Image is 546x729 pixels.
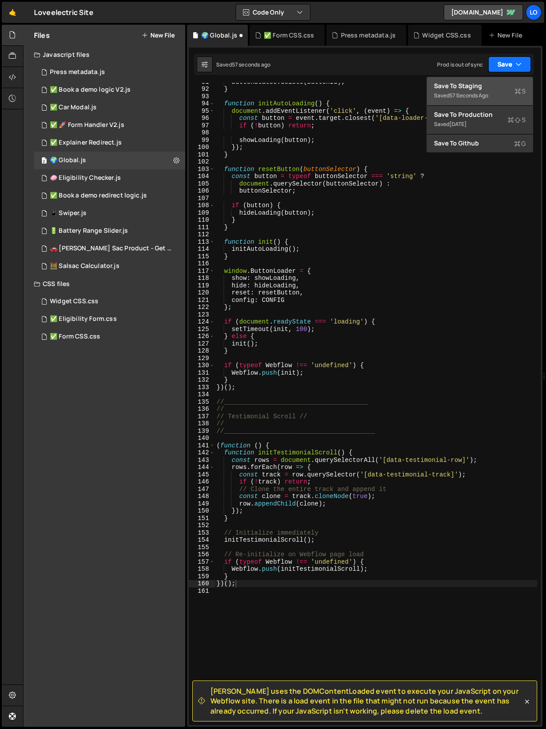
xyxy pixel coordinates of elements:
div: 127 [189,340,215,348]
div: 95 [189,108,215,115]
div: Press metadata.js [50,68,105,76]
div: ✅ Eligibility Form.css [50,315,117,323]
div: 114 [189,245,215,253]
div: 118 [189,275,215,282]
div: 🌍 Global.js [201,31,237,40]
div: CSS files [23,275,185,293]
div: 🌍 Global.js [50,156,86,164]
div: 8014/41995.js [34,99,185,116]
div: 8014/28850.js [34,257,185,275]
div: 93 [189,93,215,100]
span: 2 [41,158,47,165]
div: 106 [189,187,215,195]
div: 138 [189,420,215,428]
div: 135 [189,398,215,406]
div: 🔋 Battery Range Slider.js [50,227,128,235]
button: Save to ProductionS Saved[DATE] [427,106,533,134]
div: 148 [189,493,215,500]
div: 130 [189,362,215,369]
div: 57 seconds ago [232,61,270,68]
div: Press metadata.js [341,31,396,40]
div: 149 [189,500,215,508]
div: 🚗 [PERSON_NAME] Sac Product - Get started.js [50,245,172,253]
div: 116 [189,260,215,268]
div: 158 [189,565,215,573]
div: 8014/41355.js [34,187,185,205]
div: 151 [189,515,215,522]
div: 8014/42987.js [34,116,185,134]
div: 161 [189,588,215,595]
div: 119 [189,282,215,290]
div: 111 [189,224,215,231]
a: Lo [526,4,542,20]
div: 117 [189,268,215,275]
div: 8014/42657.js [34,169,185,187]
div: 146 [189,478,215,486]
div: 145 [189,471,215,479]
div: 157 [189,558,215,566]
div: 152 [189,522,215,529]
div: 94 [189,100,215,108]
div: Save to Staging [434,82,526,90]
div: 97 [189,122,215,130]
div: 150 [189,507,215,515]
a: [DOMAIN_NAME] [444,4,523,20]
div: 139 [189,428,215,435]
div: 124 [189,318,215,326]
div: 96 [189,115,215,122]
button: Code Only [236,4,310,20]
div: 8014/46694.js [34,81,185,99]
div: 131 [189,369,215,377]
div: 99 [189,137,215,144]
span: [PERSON_NAME] uses the DOMContentLoaded event to execute your JavaScript on your Webflow site. Th... [210,686,523,716]
div: 128 [189,347,215,355]
div: 129 [189,355,215,362]
div: 153 [189,529,215,537]
div: Javascript files [23,46,185,63]
div: 147 [189,486,215,493]
div: 8014/47728.css [34,293,185,310]
span: G [514,139,526,148]
div: 109 [189,209,215,217]
div: 103 [189,166,215,173]
div: 115 [189,253,215,260]
div: 160 [189,580,215,588]
div: 8014/47792.js [34,63,185,81]
div: 92 [189,86,215,93]
div: 137 [189,413,215,420]
div: 8014/41354.css [34,310,185,328]
div: ✅ Form CSS.css [264,31,314,40]
span: S [515,87,526,96]
button: New File [142,32,175,39]
div: ✅ 🚀 Form Handler V2.js [50,121,124,129]
div: 100 [189,144,215,151]
div: 105 [189,180,215,188]
div: 122 [189,304,215,311]
div: New File [489,31,526,40]
div: 159 [189,573,215,580]
div: Widget CSS.css [50,298,98,305]
div: 121 [189,297,215,304]
div: 101 [189,151,215,159]
div: 133 [189,384,215,391]
div: 98 [189,129,215,137]
div: 8014/42769.js [34,152,185,169]
div: 113 [189,238,215,246]
div: ✅ Car Modal.js [50,104,97,112]
div: 🧮 Salsac Calculator.js [50,262,120,270]
span: S [508,115,526,124]
div: Prod is out of sync [437,61,483,68]
div: Save to Github [434,139,526,148]
div: Saved [434,119,526,130]
div: 102 [189,158,215,166]
div: 123 [189,311,215,319]
div: 120 [189,289,215,297]
div: ✅ Book a demo redirect logic.js [50,192,147,200]
a: 🤙 [2,2,23,23]
div: 140 [189,435,215,442]
div: ✅ Book a demo logic V2.js [50,86,131,94]
div: 134 [189,391,215,398]
div: 107 [189,195,215,202]
div: 📱 Swiper.js [50,209,86,217]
